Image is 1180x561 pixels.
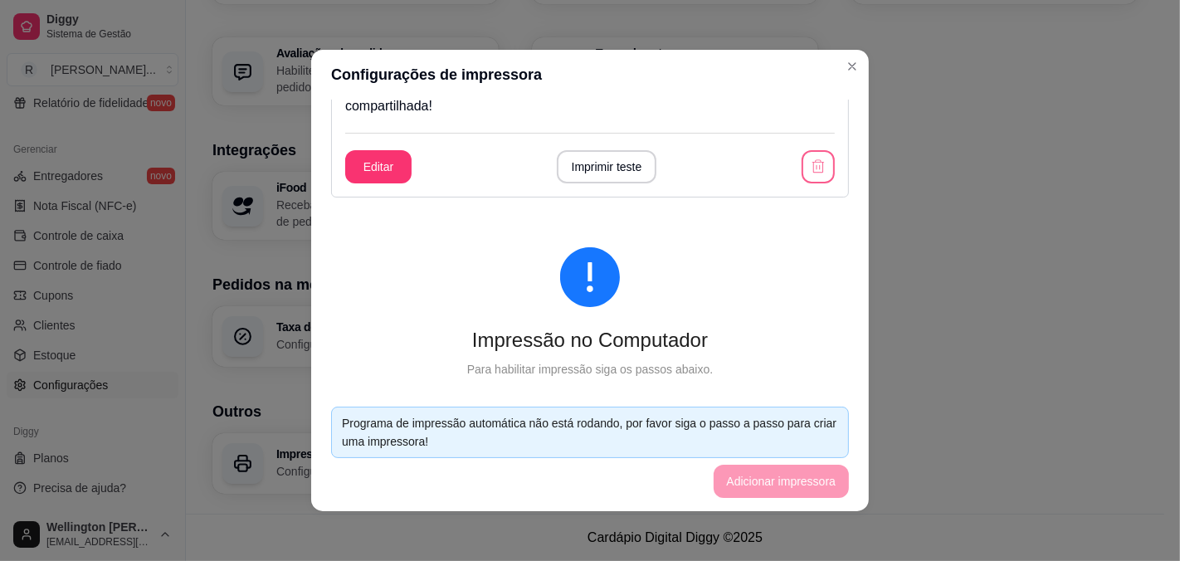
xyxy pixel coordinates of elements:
header: Configurações de impressora [311,50,869,100]
div: Programa de impressão automática não está rodando, por favor siga o passo a passo para criar uma ... [342,414,838,451]
div: Para habilitar impressão siga os passos abaixo. [358,360,822,378]
button: Close [839,53,865,80]
button: Editar [345,150,412,183]
button: Imprimir teste [557,150,657,183]
span: exclamation-circle [560,247,620,307]
div: Impressão no Computador [358,327,822,354]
